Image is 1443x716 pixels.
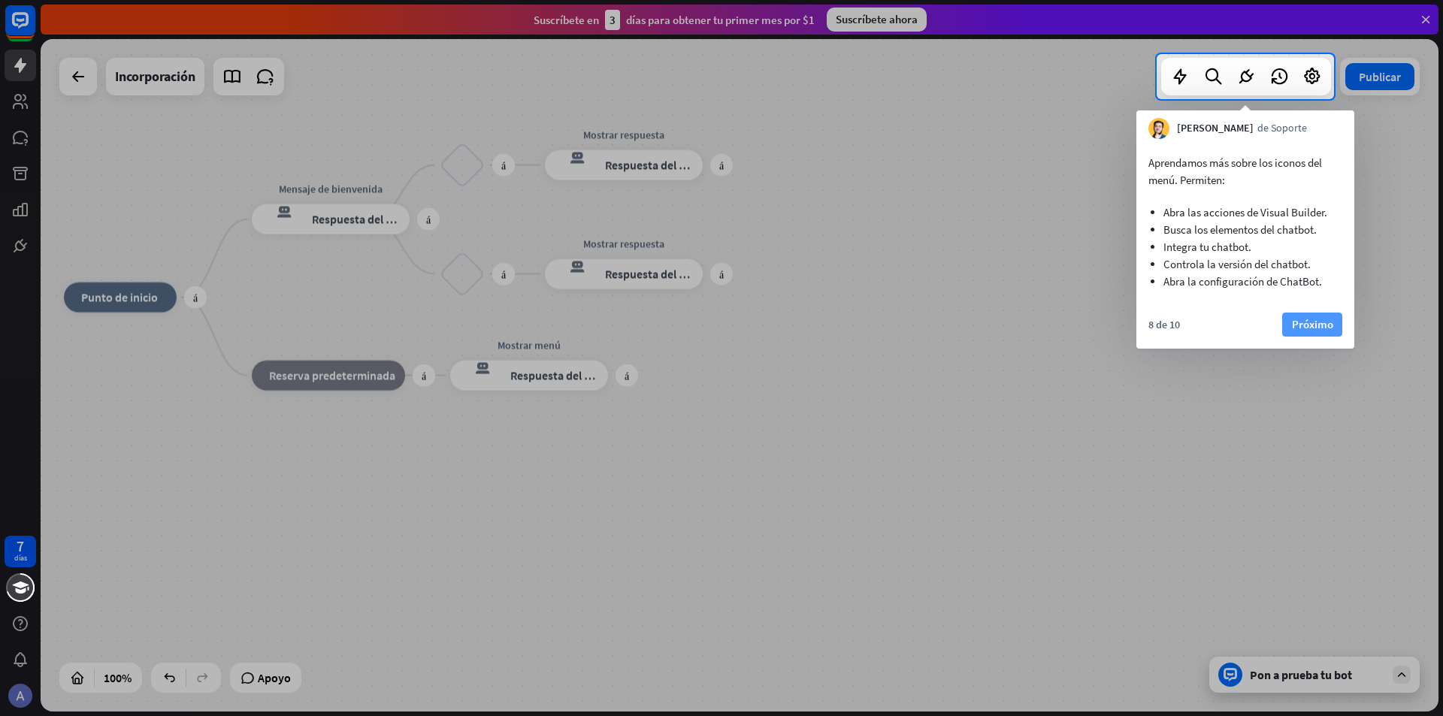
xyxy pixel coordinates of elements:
[1148,156,1322,187] font: Aprendamos más sobre los iconos del menú. Permiten:
[1177,121,1254,134] font: [PERSON_NAME]
[1163,257,1311,271] font: Controla la versión del chatbot.
[1163,240,1251,254] font: Integra tu chatbot.
[1163,274,1322,289] font: Abra la configuración de ChatBot.
[1148,318,1180,331] font: 8 de 10
[1282,313,1342,337] button: Próximo
[12,6,57,51] button: Abrir el widget de chat LiveChat
[1163,205,1327,219] font: Abra las acciones de Visual Builder.
[1163,222,1317,237] font: Busca los elementos del chatbot.
[1292,317,1333,331] font: Próximo
[1257,121,1307,134] font: de Soporte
